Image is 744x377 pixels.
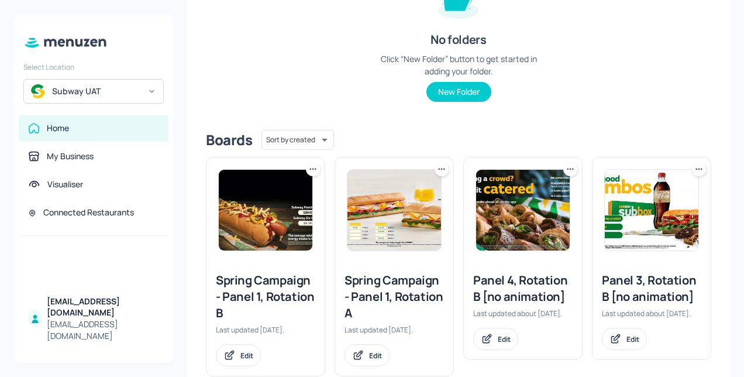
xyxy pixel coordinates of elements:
[602,272,701,305] div: Panel 3, Rotation B [no animation]
[426,82,491,102] button: New Folder
[47,122,69,134] div: Home
[216,325,315,335] div: Last updated [DATE].
[47,179,83,190] div: Visualiser
[23,62,164,72] div: Select Location
[216,272,315,321] div: Spring Campaign - Panel 1, Rotation B
[605,170,698,251] img: 2024-08-14-1723679810887gnbrtk1lxv9.jpeg
[473,309,573,318] div: Last updated about [DATE].
[261,128,334,152] div: Sort by created
[476,170,570,251] img: 2024-08-29-1724907447564094nhdg5tx92.jpeg
[430,32,486,48] div: No folders
[47,150,94,162] div: My Business
[347,170,441,251] img: 2025-01-15-1736901759401to1gzi8s73.jpeg
[47,296,159,319] div: [EMAIL_ADDRESS][DOMAIN_NAME]
[43,207,134,218] div: Connected Restaurants
[345,272,444,321] div: Spring Campaign - Panel 1, Rotation A
[498,334,511,344] div: Edit
[369,351,382,361] div: Edit
[47,318,159,342] div: [EMAIL_ADDRESS][DOMAIN_NAME]
[473,272,573,305] div: Panel 4, Rotation B [no animation]
[219,170,312,251] img: 2025-09-23-17586027261881bvruj3agoj.jpeg
[345,325,444,335] div: Last updated [DATE].
[52,85,140,97] div: Subway UAT
[240,351,253,361] div: Edit
[31,84,45,98] img: avatar
[602,309,701,318] div: Last updated about [DATE].
[371,53,546,77] div: Click “New Folder” button to get started in adding your folder.
[626,334,639,344] div: Edit
[206,131,252,149] div: Boards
